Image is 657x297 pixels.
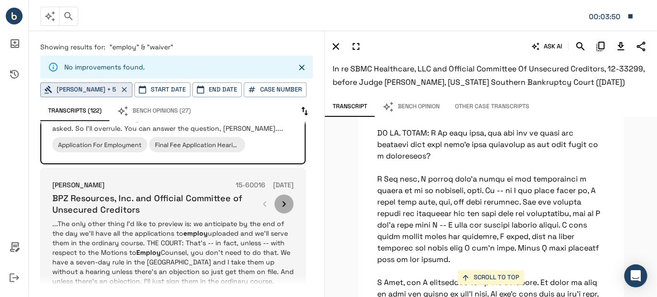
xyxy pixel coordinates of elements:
[192,82,242,97] button: End Date
[64,62,145,72] p: No improvements found.
[136,248,161,257] em: Employ
[273,180,294,191] h6: [DATE]
[40,82,132,97] button: [PERSON_NAME] + 5
[325,97,375,117] button: Transcript
[244,82,307,97] button: Case Number
[183,229,208,238] em: employ
[40,43,106,51] span: Showing results for:
[633,38,649,55] button: Share Transcript
[236,180,265,191] h6: 15-60016
[52,193,255,215] h6: BPZ Resources, Inc. and Official Committee of Unsecured Creditors
[624,264,647,287] div: Open Intercom Messenger
[530,38,564,55] button: ASK AI
[134,82,191,97] button: Start Date
[589,11,622,23] div: Matter: 080529-1026
[155,141,240,149] span: Final Fee Application Hearing
[333,64,645,87] span: In re SBMC Healthcare, LLC and Official Committee Of Unsecured Creditors, 12-33299, before Judge ...
[109,43,173,51] span: "employ" & "waiver"
[58,141,142,149] span: Application For Employment
[613,38,629,55] button: Download Transcript
[458,270,525,285] button: SCROLL TO TOP
[584,6,639,26] button: Matter: 080529-1026
[40,101,109,121] button: Transcripts (122)
[52,180,105,191] h6: [PERSON_NAME]
[593,38,609,55] button: Copy Citation
[573,38,589,55] button: Search
[447,97,537,117] button: Other Case Transcripts
[295,60,309,75] button: Close
[375,97,447,117] button: Bench Opinion
[109,101,199,121] button: Bench Opinions (27)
